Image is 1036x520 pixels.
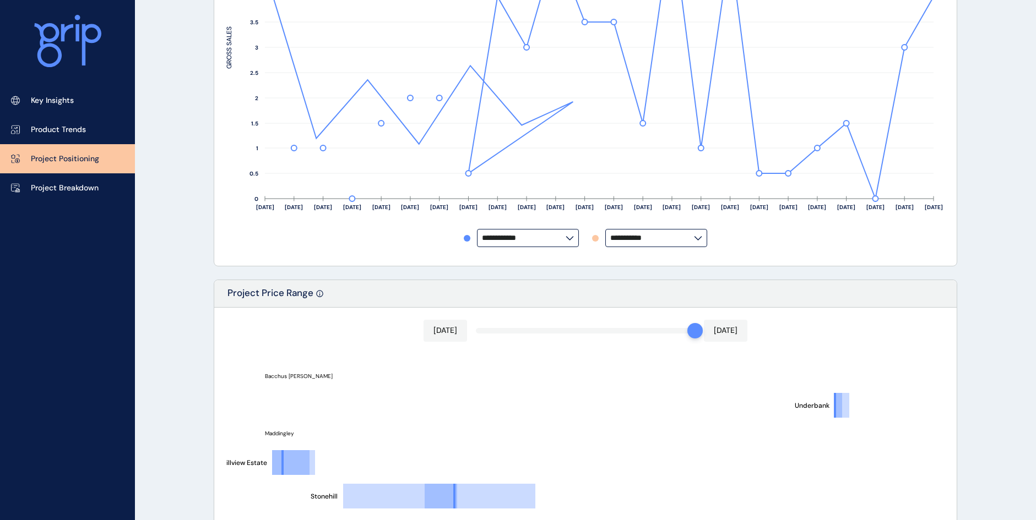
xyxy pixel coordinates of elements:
p: Key Insights [31,95,74,106]
text: [DATE] [576,204,594,211]
text: [DATE] [663,204,681,211]
text: [DATE] [314,204,332,211]
p: [DATE] [714,325,737,336]
text: 2 [255,95,258,102]
text: [DATE] [372,204,390,211]
text: 1.5 [251,120,258,127]
text: [DATE] [546,204,565,211]
text: 2.5 [250,69,258,76]
p: Product Trends [31,124,86,135]
text: [DATE] [779,204,798,211]
text: 3 [255,44,258,51]
text: [DATE] [430,204,448,211]
text: 3.5 [250,19,258,26]
text: [DATE] [896,204,914,211]
text: [DATE] [750,204,768,211]
text: 1 [256,145,258,152]
text: [DATE] [518,204,536,211]
p: Project Positioning [31,154,99,165]
text: [DATE] [605,204,623,211]
text: [DATE] [489,204,507,211]
text: [DATE] [343,204,361,211]
text: Hillview Estate [222,458,267,467]
text: 0.5 [249,170,258,177]
p: Project Price Range [227,287,313,307]
text: [DATE] [401,204,419,211]
text: Bacchus [PERSON_NAME] [265,373,333,380]
text: [DATE] [692,204,710,211]
p: Project Breakdown [31,183,99,194]
text: [DATE] [837,204,855,211]
p: [DATE] [433,325,457,336]
text: [DATE] [866,204,885,211]
text: Maddingley [265,430,294,437]
text: [DATE] [808,204,826,211]
text: Underbank [795,401,830,410]
text: [DATE] [256,204,274,211]
text: [DATE] [459,204,478,211]
text: [DATE] [285,204,303,211]
text: GROSS SALES [225,26,234,69]
text: Stonehill [311,492,338,501]
text: [DATE] [721,204,739,211]
text: [DATE] [925,204,943,211]
text: 0 [254,195,258,202]
text: [DATE] [634,204,652,211]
